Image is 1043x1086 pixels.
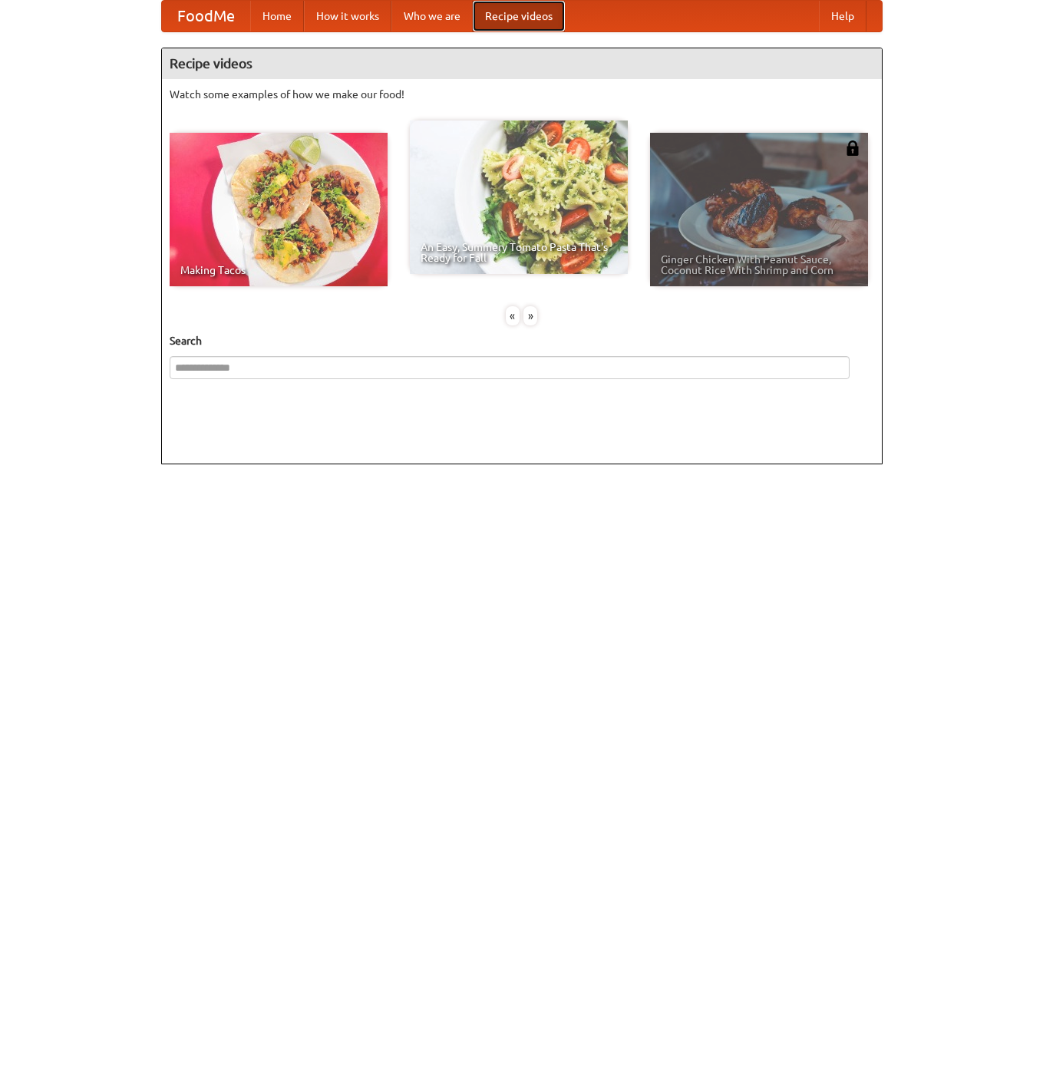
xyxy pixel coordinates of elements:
h4: Recipe videos [162,48,882,79]
h5: Search [170,333,874,348]
span: Making Tacos [180,265,377,276]
a: Who we are [391,1,473,31]
div: » [523,306,537,325]
a: FoodMe [162,1,250,31]
a: How it works [304,1,391,31]
a: An Easy, Summery Tomato Pasta That's Ready for Fall [410,120,628,274]
span: An Easy, Summery Tomato Pasta That's Ready for Fall [421,242,617,263]
div: « [506,306,520,325]
a: Home [250,1,304,31]
a: Recipe videos [473,1,565,31]
p: Watch some examples of how we make our food! [170,87,874,102]
a: Help [819,1,866,31]
img: 483408.png [845,140,860,156]
a: Making Tacos [170,133,388,286]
